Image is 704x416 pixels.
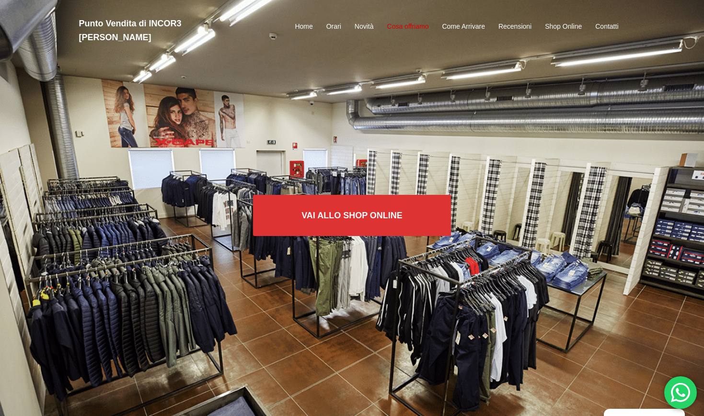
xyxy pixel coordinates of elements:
a: Come Arrivare [442,21,485,33]
a: Orari [326,21,341,33]
a: Cosa offriamo [387,21,429,33]
a: Shop Online [545,21,582,33]
a: Recensioni [498,21,531,33]
a: Vai allo SHOP ONLINE [253,195,451,236]
a: Home [295,21,312,33]
a: Contatti [595,21,618,33]
a: Novità [355,21,374,33]
h2: Punto Vendita di INCOR3 [PERSON_NAME] [79,17,252,45]
div: 'Hai [664,376,697,409]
